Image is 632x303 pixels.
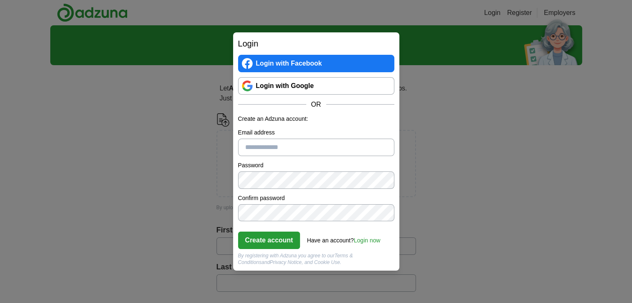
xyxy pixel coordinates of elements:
[238,252,394,266] div: By registering with Adzuna you agree to our and , and Cookie Use.
[238,232,300,249] button: Create account
[238,128,394,137] label: Email address
[307,231,381,245] div: Have an account?
[238,55,394,72] a: Login with Facebook
[306,100,326,110] span: OR
[354,237,380,244] a: Login now
[238,37,394,50] h2: Login
[238,77,394,95] a: Login with Google
[238,253,353,265] a: Terms & Conditions
[238,115,394,123] p: Create an Adzuna account:
[270,259,302,265] a: Privacy Notice
[238,161,394,170] label: Password
[238,194,394,203] label: Confirm password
